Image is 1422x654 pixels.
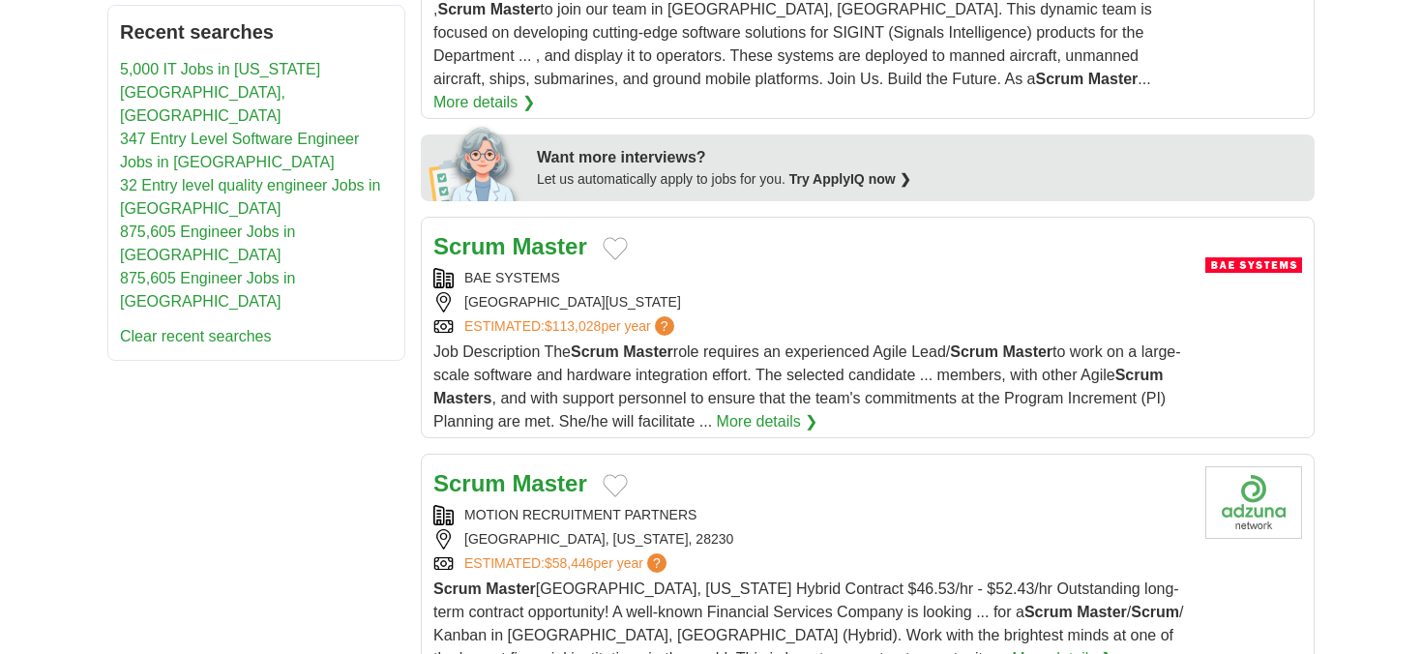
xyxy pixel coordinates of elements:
[717,410,818,433] a: More details ❯
[512,470,586,496] strong: Master
[120,131,359,170] a: 347 Entry Level Software Engineer Jobs in [GEOGRAPHIC_DATA]
[433,505,1190,525] div: MOTION RECRUITMENT PARTNERS
[433,529,1190,550] div: [GEOGRAPHIC_DATA], [US_STATE], 28230
[1088,71,1139,87] strong: Master
[537,169,1303,190] div: Let us automatically apply to jobs for you.
[490,1,541,17] strong: Master
[512,233,586,259] strong: Master
[603,474,628,497] button: Add to favorite jobs
[120,223,295,263] a: 875,605 Engineer Jobs in [GEOGRAPHIC_DATA]
[120,61,320,124] a: 5,000 IT Jobs in [US_STATE][GEOGRAPHIC_DATA], [GEOGRAPHIC_DATA]
[950,343,998,360] strong: Scrum
[464,270,560,285] a: BAE SYSTEMS
[1205,229,1302,302] img: BAE Systems logo
[464,553,670,574] a: ESTIMATED:$58,446per year?
[655,316,674,336] span: ?
[571,343,619,360] strong: Scrum
[1205,466,1302,539] img: Company logo
[433,343,1181,430] span: Job Description The role requires an experienced Agile Lead/ to work on a large-scale software an...
[433,233,587,259] a: Scrum Master
[437,1,486,17] strong: Scrum
[120,270,295,310] a: 875,605 Engineer Jobs in [GEOGRAPHIC_DATA]
[433,292,1190,312] div: [GEOGRAPHIC_DATA][US_STATE]
[433,580,482,597] strong: Scrum
[433,91,535,114] a: More details ❯
[433,390,491,406] strong: Masters
[433,1,1152,87] span: , to join our team in [GEOGRAPHIC_DATA], [GEOGRAPHIC_DATA]. This dynamic team is focused on devel...
[789,171,911,187] a: Try ApplyIQ now ❯
[603,237,628,260] button: Add to favorite jobs
[429,124,522,201] img: apply-iq-scientist.png
[486,580,536,597] strong: Master
[433,470,506,496] strong: Scrum
[120,177,381,217] a: 32 Entry level quality engineer Jobs in [GEOGRAPHIC_DATA]
[433,470,587,496] a: Scrum Master
[1115,367,1164,383] strong: Scrum
[537,146,1303,169] div: Want more interviews?
[464,316,678,337] a: ESTIMATED:$113,028per year?
[433,233,506,259] strong: Scrum
[120,328,272,344] a: Clear recent searches
[1131,604,1179,620] strong: Scrum
[545,555,594,571] span: $58,446
[120,17,393,46] h2: Recent searches
[1024,604,1073,620] strong: Scrum
[623,343,673,360] strong: Master
[647,553,667,573] span: ?
[1077,604,1127,620] strong: Master
[1003,343,1053,360] strong: Master
[545,318,601,334] span: $113,028
[1036,71,1084,87] strong: Scrum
